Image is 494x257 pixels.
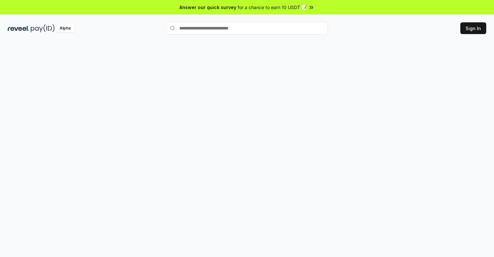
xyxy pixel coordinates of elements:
[179,4,236,11] span: Answer our quick survey
[460,22,486,34] button: Sign In
[31,24,55,32] img: pay_id
[8,24,29,32] img: reveel_dark
[56,24,74,32] div: Alpha
[238,4,307,11] span: for a chance to earn 10 USDT 📝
